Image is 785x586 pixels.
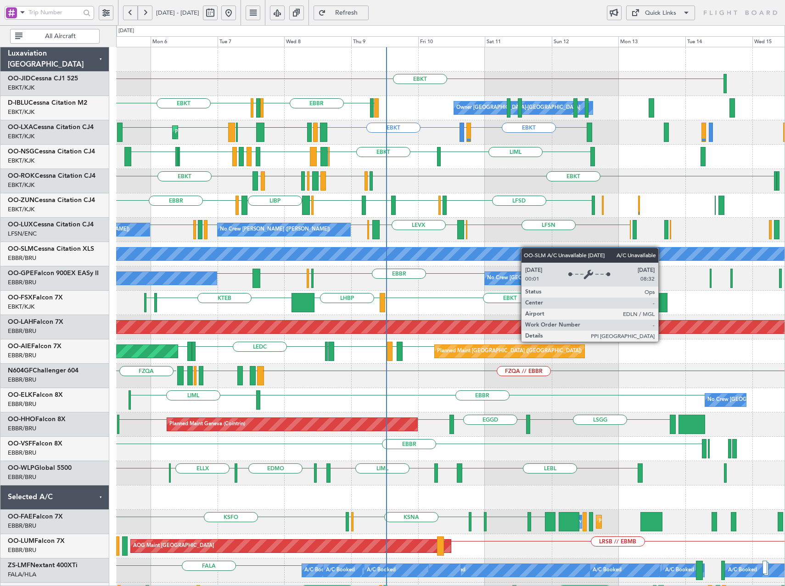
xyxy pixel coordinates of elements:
[626,6,695,20] button: Quick Links
[8,343,31,349] span: OO-AIE
[84,36,151,47] div: Sun 5
[8,376,36,384] a: EBBR/BRU
[8,440,32,447] span: OO-VSF
[8,465,72,471] a: OO-WLPGlobal 5500
[8,473,36,481] a: EBBR/BRU
[8,205,34,214] a: EBKT/KJK
[156,9,199,17] span: [DATE] - [DATE]
[665,563,694,577] div: A/C Booked
[728,563,757,577] div: A/C Booked
[8,100,28,106] span: D-IBLU
[8,173,35,179] span: OO-ROK
[8,278,36,287] a: EBBR/BRU
[645,9,676,18] div: Quick Links
[169,417,245,431] div: Planned Maint Geneva (Cointrin)
[8,270,34,276] span: OO-GPE
[8,538,65,544] a: OO-LUMFalcon 7X
[8,400,36,408] a: EBBR/BRU
[10,29,100,44] button: All Aircraft
[151,36,218,47] div: Mon 6
[8,221,33,228] span: OO-LUX
[328,10,365,16] span: Refresh
[8,465,34,471] span: OO-WLP
[485,36,552,47] div: Sat 11
[326,563,355,577] div: A/C Booked
[8,124,94,130] a: OO-LXACessna Citation CJ4
[8,75,31,82] span: OO-JID
[8,424,36,433] a: EBBR/BRU
[8,416,35,423] span: OO-HHO
[8,108,34,116] a: EBKT/KJK
[8,246,34,252] span: OO-SLM
[685,36,752,47] div: Tue 14
[8,148,95,155] a: OO-NSGCessna Citation CJ4
[8,416,66,423] a: OO-HHOFalcon 8X
[437,344,582,358] div: Planned Maint [GEOGRAPHIC_DATA] ([GEOGRAPHIC_DATA])
[8,148,34,155] span: OO-NSG
[367,563,396,577] div: A/C Booked
[8,513,63,520] a: OO-FAEFalcon 7X
[8,294,63,301] a: OO-FSXFalcon 7X
[133,539,214,553] div: AOG Maint [GEOGRAPHIC_DATA]
[28,6,80,19] input: Trip Number
[8,100,87,106] a: D-IBLUCessna Citation M2
[8,230,37,238] a: LFSN/ENC
[8,513,33,520] span: OO-FAE
[8,562,30,569] span: ZS-LMF
[284,36,351,47] div: Wed 8
[8,319,33,325] span: OO-LAH
[8,522,36,530] a: EBBR/BRU
[8,392,33,398] span: OO-ELK
[218,36,285,47] div: Tue 7
[8,538,34,544] span: OO-LUM
[8,270,99,276] a: OO-GPEFalcon 900EX EASy II
[8,319,63,325] a: OO-LAHFalcon 7X
[8,546,36,554] a: EBBR/BRU
[304,563,333,577] div: A/C Booked
[8,367,78,374] a: N604GFChallenger 604
[8,181,34,189] a: EBKT/KJK
[8,157,34,165] a: EBKT/KJK
[593,563,622,577] div: A/C Booked
[8,197,95,203] a: OO-ZUNCessna Citation CJ4
[8,84,34,92] a: EBKT/KJK
[24,33,96,39] span: All Aircraft
[8,124,33,130] span: OO-LXA
[8,132,34,141] a: EBKT/KJK
[8,173,95,179] a: OO-ROKCessna Citation CJ4
[618,36,685,47] div: Mon 13
[351,36,418,47] div: Thu 9
[8,197,34,203] span: OO-ZUN
[487,271,641,285] div: No Crew [GEOGRAPHIC_DATA] ([GEOGRAPHIC_DATA] National)
[8,294,33,301] span: OO-FSX
[8,449,36,457] a: EBBR/BRU
[8,351,36,360] a: EBBR/BRU
[552,36,619,47] div: Sun 12
[8,246,94,252] a: OO-SLMCessna Citation XLS
[8,440,62,447] a: OO-VSFFalcon 8X
[8,367,33,374] span: N604GF
[8,392,63,398] a: OO-ELKFalcon 8X
[8,254,36,262] a: EBBR/BRU
[8,221,94,228] a: OO-LUXCessna Citation CJ4
[418,36,485,47] div: Fri 10
[8,562,78,569] a: ZS-LMFNextant 400XTi
[456,101,580,115] div: Owner [GEOGRAPHIC_DATA]-[GEOGRAPHIC_DATA]
[599,515,679,529] div: Planned Maint Melsbroek Air Base
[8,303,34,311] a: EBKT/KJK
[8,570,36,579] a: FALA/HLA
[118,27,134,35] div: [DATE]
[220,223,330,237] div: No Crew [PERSON_NAME] ([PERSON_NAME])
[8,343,62,349] a: OO-AIEFalcon 7X
[314,6,369,20] button: Refresh
[8,327,36,335] a: EBBR/BRU
[8,75,78,82] a: OO-JIDCessna CJ1 525
[175,125,282,139] div: Planned Maint Kortrijk-[GEOGRAPHIC_DATA]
